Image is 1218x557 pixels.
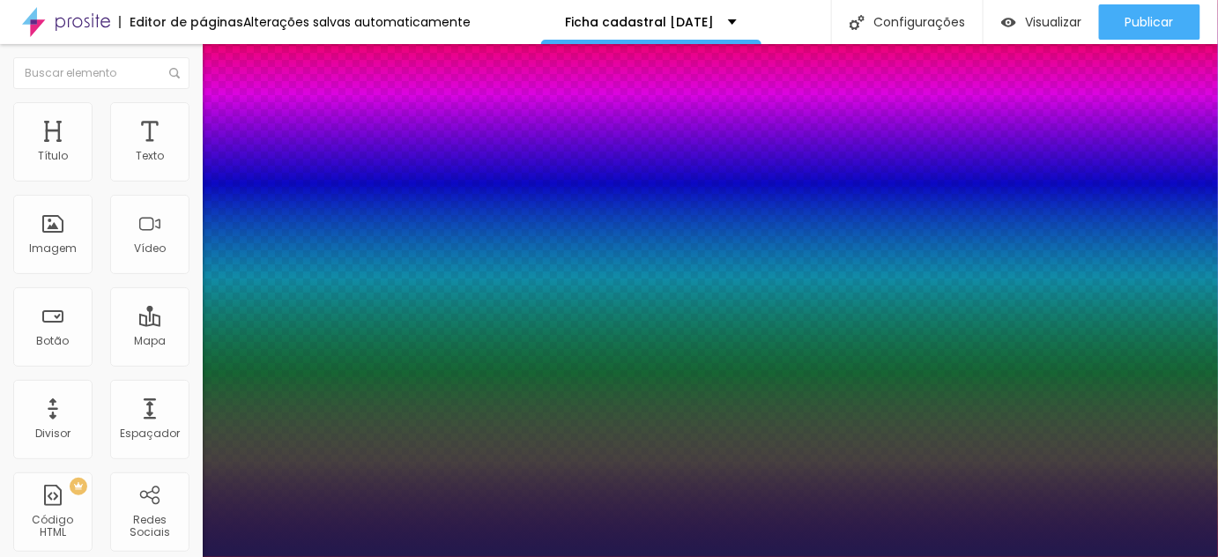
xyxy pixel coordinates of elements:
div: Alterações salvas automaticamente [243,16,471,28]
div: Código HTML [18,514,87,539]
button: Visualizar [984,4,1099,40]
div: Imagem [29,242,77,255]
div: Título [38,150,68,162]
img: Icone [850,15,865,30]
input: Buscar elemento [13,57,189,89]
div: Mapa [134,335,166,347]
div: Editor de páginas [119,16,243,28]
div: Espaçador [120,427,180,440]
img: view-1.svg [1001,15,1016,30]
span: Publicar [1125,15,1174,29]
img: Icone [169,68,180,78]
div: Texto [136,150,164,162]
p: Ficha cadastral [DATE] [566,16,715,28]
button: Publicar [1099,4,1200,40]
div: Divisor [35,427,71,440]
span: Visualizar [1025,15,1081,29]
div: Vídeo [134,242,166,255]
div: Botão [37,335,70,347]
div: Redes Sociais [115,514,184,539]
